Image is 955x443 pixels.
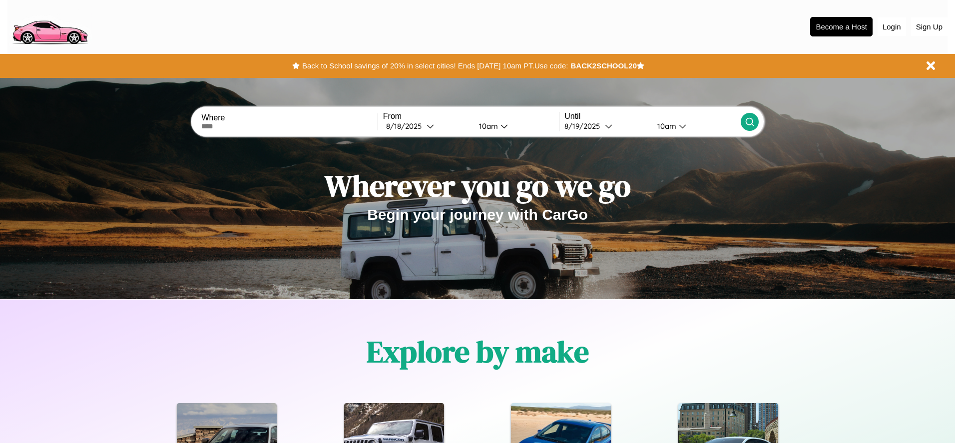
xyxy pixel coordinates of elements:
div: 10am [474,121,500,131]
button: Become a Host [810,17,873,36]
button: Sign Up [911,17,948,36]
div: 8 / 18 / 2025 [386,121,427,131]
button: Login [878,17,906,36]
b: BACK2SCHOOL20 [570,61,637,70]
label: Until [564,112,740,121]
button: 10am [649,121,740,131]
label: Where [201,113,377,122]
button: Back to School savings of 20% in select cities! Ends [DATE] 10am PT.Use code: [300,59,570,73]
button: 8/18/2025 [383,121,471,131]
img: logo [7,5,92,47]
button: 10am [471,121,559,131]
label: From [383,112,559,121]
div: 8 / 19 / 2025 [564,121,605,131]
h1: Explore by make [367,331,589,372]
div: 10am [652,121,679,131]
